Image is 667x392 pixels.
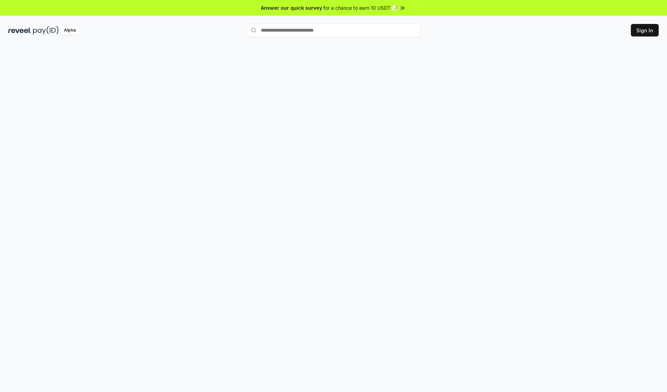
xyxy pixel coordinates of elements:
div: Alpha [60,26,80,35]
span: for a chance to earn 10 USDT 📝 [323,4,398,11]
button: Sign In [631,24,659,36]
img: reveel_dark [8,26,32,35]
span: Answer our quick survey [261,4,322,11]
img: pay_id [33,26,59,35]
